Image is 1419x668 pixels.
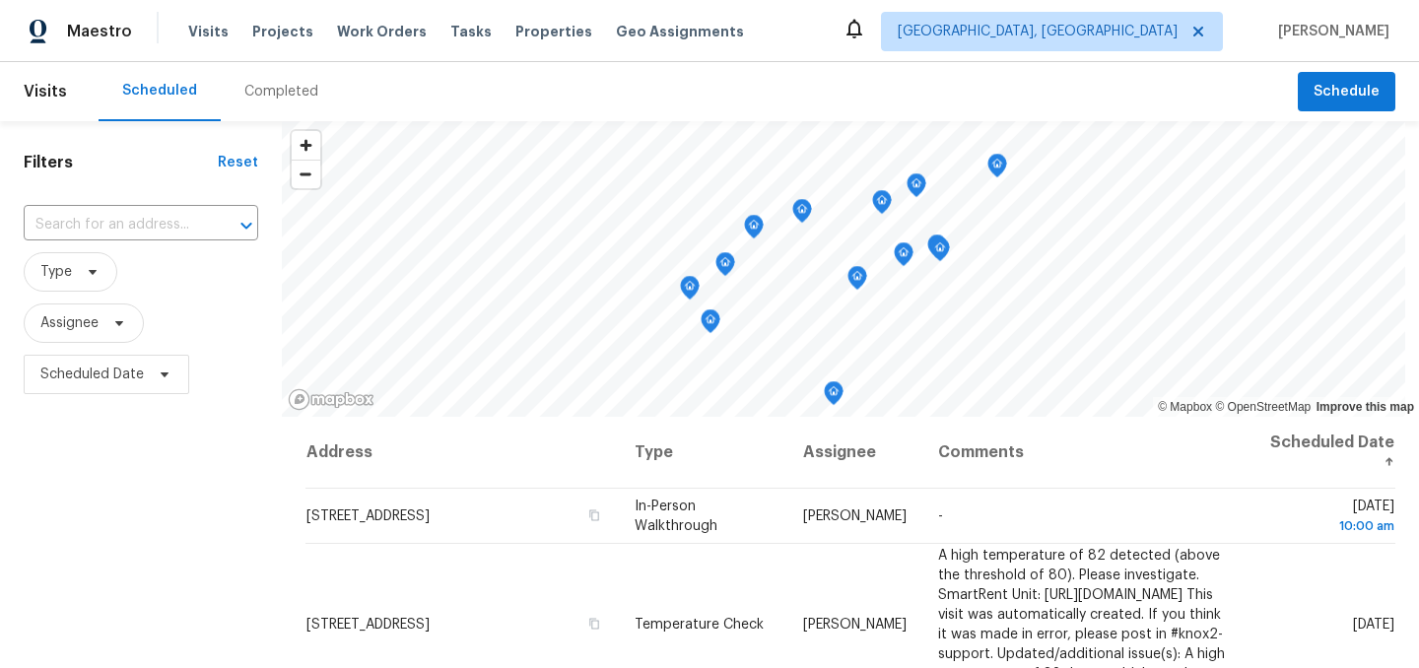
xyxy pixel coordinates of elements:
span: Visits [188,22,229,41]
div: Map marker [847,266,867,297]
span: [STREET_ADDRESS] [306,509,430,523]
span: Zoom out [292,161,320,188]
div: Reset [218,153,258,172]
th: Scheduled Date ↑ [1250,417,1395,489]
span: In-Person Walkthrough [635,500,717,533]
button: Copy Address [585,614,603,632]
a: OpenStreetMap [1215,400,1311,414]
button: Open [233,212,260,239]
span: [GEOGRAPHIC_DATA], [GEOGRAPHIC_DATA] [898,22,1178,41]
span: Geo Assignments [616,22,744,41]
span: Temperature Check [635,617,764,631]
button: Zoom in [292,131,320,160]
span: [PERSON_NAME] [1270,22,1389,41]
span: [DATE] [1265,500,1394,536]
th: Address [305,417,619,489]
span: Projects [252,22,313,41]
div: Map marker [894,242,913,273]
div: Map marker [872,190,892,221]
div: Map marker [792,199,812,230]
span: [DATE] [1353,617,1394,631]
div: 10:00 am [1265,516,1394,536]
span: Tasks [450,25,492,38]
button: Zoom out [292,160,320,188]
h1: Filters [24,153,218,172]
div: Map marker [680,276,700,306]
span: [PERSON_NAME] [803,617,907,631]
div: Map marker [987,154,1007,184]
input: Search for an address... [24,210,203,240]
span: Properties [515,22,592,41]
button: Schedule [1298,72,1395,112]
span: Schedule [1314,80,1380,104]
div: Completed [244,82,318,101]
div: Map marker [907,173,926,204]
a: Mapbox [1158,400,1212,414]
th: Assignee [787,417,922,489]
a: Improve this map [1317,400,1414,414]
span: [PERSON_NAME] [803,509,907,523]
div: Map marker [744,215,764,245]
span: Scheduled Date [40,365,144,384]
span: [STREET_ADDRESS] [306,617,430,631]
span: Work Orders [337,22,427,41]
div: Map marker [701,309,720,340]
a: Mapbox homepage [288,388,374,411]
div: Map marker [715,252,735,283]
span: Visits [24,70,67,113]
span: Assignee [40,313,99,333]
div: Map marker [824,381,844,412]
th: Type [619,417,787,489]
span: Maestro [67,22,132,41]
span: - [938,509,943,523]
div: Map marker [927,234,947,265]
th: Comments [922,417,1250,489]
div: Map marker [930,237,950,268]
span: Type [40,262,72,282]
canvas: Map [282,121,1405,417]
div: Scheduled [122,81,197,100]
button: Copy Address [585,506,603,524]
